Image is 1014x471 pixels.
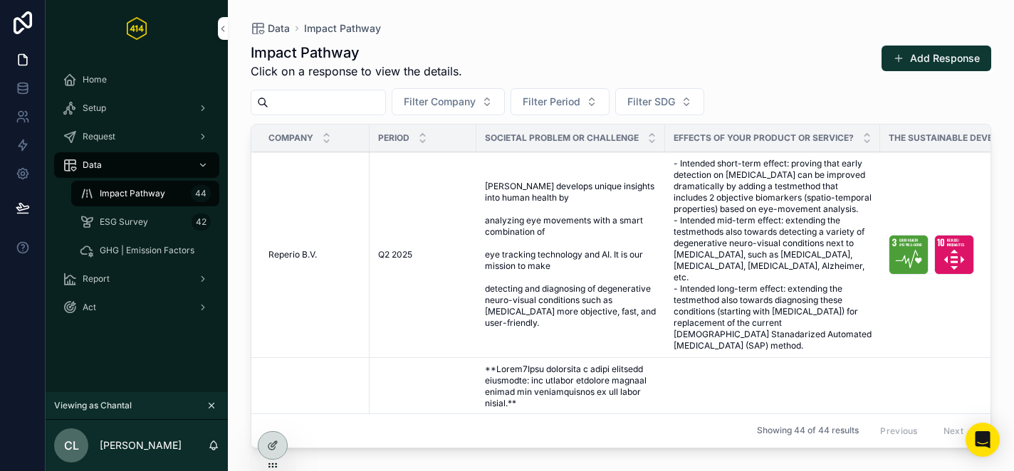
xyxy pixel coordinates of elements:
[54,295,219,320] a: Act
[83,159,102,171] span: Data
[251,43,462,63] h1: Impact Pathway
[83,302,96,313] span: Act
[83,102,106,114] span: Setup
[966,423,1000,457] div: Open Intercom Messenger
[100,245,194,256] span: GHG | Emission Factors
[251,63,462,80] span: Click on a response to view the details.
[615,88,704,115] button: Select Button
[511,88,610,115] button: Select Button
[523,95,580,109] span: Filter Period
[54,67,219,92] a: Home
[54,124,219,149] a: Request
[54,400,132,411] span: Viewing as Chantal
[404,95,476,109] span: Filter Company
[191,185,211,202] div: 44
[192,213,211,231] div: 42
[268,132,313,144] span: Company
[54,152,219,178] a: Data
[54,266,219,292] a: Report
[268,249,361,260] a: Reperio B.V.
[71,238,219,263] a: GHG | Emission Factors
[268,249,317,260] span: Reperio B.V.
[627,95,675,109] span: Filter SDG
[251,21,290,36] a: Data
[127,17,147,40] img: App logo
[71,209,219,235] a: ESG Survey42
[46,57,228,339] div: scrollable content
[882,46,991,71] button: Add Response
[485,181,657,329] a: [PERSON_NAME] develops unique insights into human health by analyzing eye movements with a smart ...
[674,158,872,351] a: - Intended short-term effect: proving that early detection on [MEDICAL_DATA] can be improved dram...
[64,437,79,454] span: CL
[378,132,409,144] span: Period
[83,74,107,85] span: Home
[100,216,148,228] span: ESG Survey
[378,249,468,260] a: Q2 2025
[304,21,381,36] a: Impact Pathway
[392,88,505,115] button: Select Button
[674,132,854,144] span: Effects of your product or service?
[83,131,115,142] span: Request
[54,95,219,121] a: Setup
[378,249,412,260] span: Q2 2025
[268,21,290,36] span: Data
[83,273,110,285] span: Report
[100,438,182,453] p: [PERSON_NAME]
[485,132,639,144] span: Societal problem or challenge
[757,425,859,437] span: Showing 44 of 44 results
[100,188,165,199] span: Impact Pathway
[71,181,219,206] a: Impact Pathway44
